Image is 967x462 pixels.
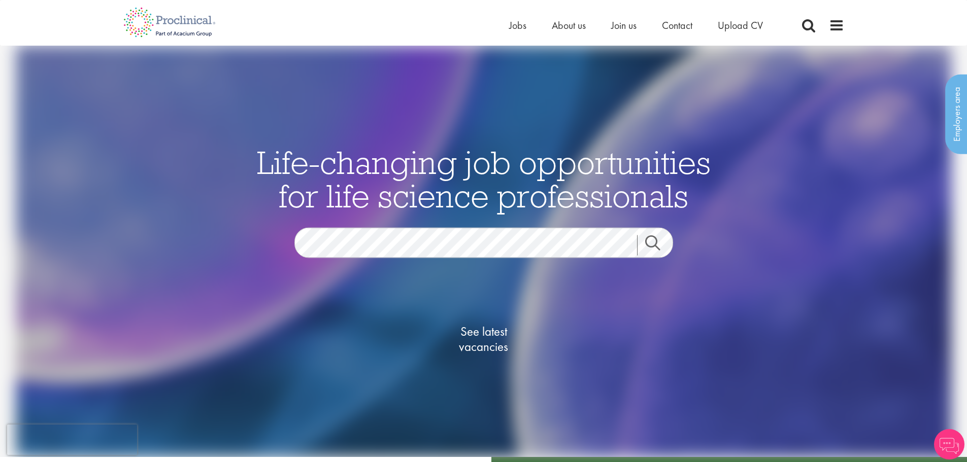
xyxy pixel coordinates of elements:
[433,324,535,354] span: See latest vacancies
[662,19,692,32] a: Contact
[16,46,951,457] img: candidate home
[637,235,681,256] a: Job search submit button
[433,283,535,395] a: See latestvacancies
[552,19,586,32] a: About us
[7,424,137,455] iframe: reCAPTCHA
[509,19,526,32] a: Jobs
[611,19,637,32] a: Join us
[718,19,763,32] a: Upload CV
[934,429,964,459] img: Chatbot
[257,142,711,216] span: Life-changing job opportunities for life science professionals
